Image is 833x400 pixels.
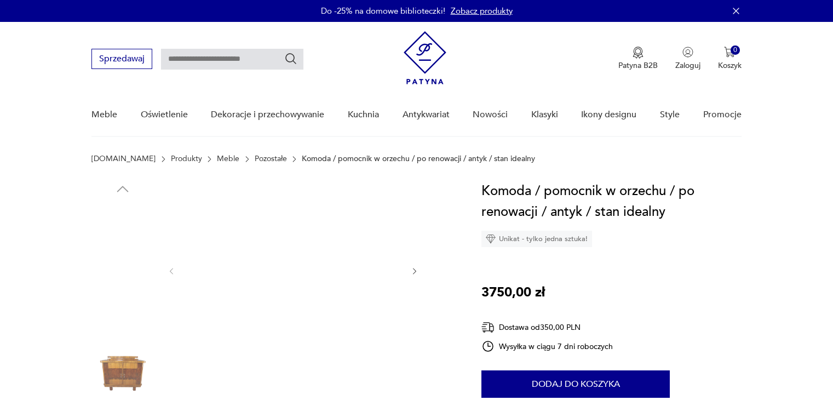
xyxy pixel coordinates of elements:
p: Do -25% na domowe biblioteczki! [321,5,445,16]
h1: Komoda / pomocnik w orzechu / po renowacji / antyk / stan idealny [481,181,742,222]
img: Ikona diamentu [486,234,496,244]
a: Style [660,94,680,136]
a: Sprzedawaj [91,56,152,64]
button: Szukaj [284,52,297,65]
a: Meble [217,155,239,163]
img: Ikona dostawy [481,321,495,334]
a: Meble [91,94,117,136]
div: Dostawa od 350,00 PLN [481,321,613,334]
a: Zobacz produkty [451,5,513,16]
a: Ikona medaluPatyna B2B [618,47,658,71]
a: Oświetlenie [141,94,188,136]
button: Patyna B2B [618,47,658,71]
div: Unikat - tylko jedna sztuka! [481,231,592,247]
img: Zdjęcie produktu Komoda / pomocnik w orzechu / po renowacji / antyk / stan idealny [91,203,154,265]
img: Zdjęcie produktu Komoda / pomocnik w orzechu / po renowacji / antyk / stan idealny [91,273,154,335]
img: Zdjęcie produktu Komoda / pomocnik w orzechu / po renowacji / antyk / stan idealny [187,181,399,359]
a: Antykwariat [403,94,450,136]
p: Zaloguj [675,60,700,71]
button: Sprzedawaj [91,49,152,69]
a: Ikony designu [581,94,636,136]
p: Komoda / pomocnik w orzechu / po renowacji / antyk / stan idealny [302,155,535,163]
p: 3750,00 zł [481,282,545,303]
button: Dodaj do koszyka [481,370,670,398]
a: Dekoracje i przechowywanie [211,94,324,136]
img: Ikona medalu [633,47,644,59]
a: Kuchnia [348,94,379,136]
img: Ikona koszyka [724,47,735,58]
a: [DOMAIN_NAME] [91,155,156,163]
div: 0 [731,45,740,55]
div: Wysyłka w ciągu 7 dni roboczych [481,340,613,353]
img: Patyna - sklep z meblami i dekoracjami vintage [404,31,446,84]
a: Produkty [171,155,202,163]
p: Koszyk [718,60,742,71]
a: Pozostałe [255,155,287,163]
a: Nowości [473,94,508,136]
button: Zaloguj [675,47,700,71]
a: Klasyki [531,94,558,136]
button: 0Koszyk [718,47,742,71]
p: Patyna B2B [618,60,658,71]
img: Ikonka użytkownika [682,47,693,58]
a: Promocje [703,94,742,136]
